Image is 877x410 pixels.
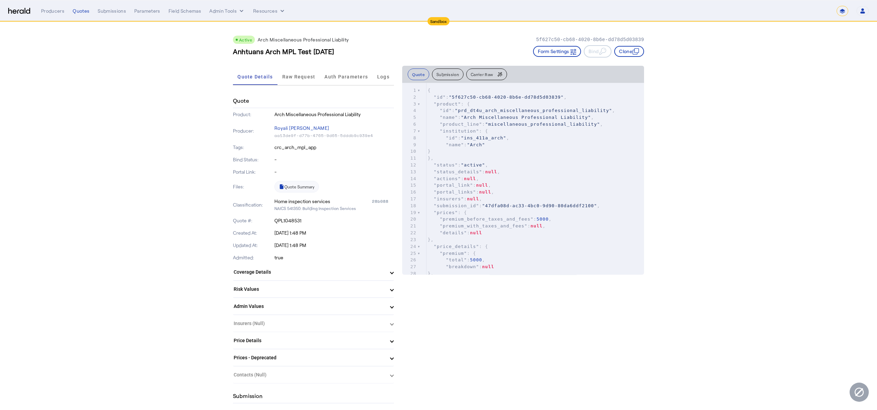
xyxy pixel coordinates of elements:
[408,69,429,80] button: Quote
[461,162,485,167] span: "active"
[428,196,482,201] span: : ,
[233,264,394,280] mat-expansion-panel-header: Coverage Details
[428,210,467,215] span: : {
[476,183,488,188] span: null
[402,270,417,277] div: 28
[536,216,548,222] span: 5000
[471,72,493,76] span: Carrier Raw
[274,254,394,261] p: true
[402,121,417,128] div: 6
[440,108,452,113] span: "id"
[258,36,349,43] p: Arch Miscellaneous Professional Liability
[467,196,479,201] span: null
[428,128,488,134] span: : {
[434,196,464,201] span: "insurers"
[402,182,417,189] div: 15
[233,111,273,118] p: Product:
[428,189,494,195] span: : ,
[434,169,482,174] span: "status_details"
[253,8,286,14] button: Resources dropdown menu
[233,281,394,297] mat-expansion-panel-header: Risk Values
[470,230,482,235] span: null
[402,94,417,101] div: 2
[73,8,89,14] div: Quotes
[428,88,431,93] span: {
[446,135,458,140] span: "id"
[234,286,385,293] mat-panel-title: Risk Values
[428,271,434,276] span: },
[434,244,479,249] span: "price_details"
[402,114,417,121] div: 5
[324,74,368,79] span: Auth Parameters
[402,169,417,175] div: 13
[233,201,273,208] p: Classification:
[485,169,497,174] span: null
[440,223,528,228] span: "premium_with_taxes_and_fees"
[440,230,467,235] span: "details"
[233,229,273,236] p: Created At:
[402,141,417,148] div: 9
[233,217,273,224] p: Quote #:
[536,36,644,43] p: 5f627c50-cb68-4020-8b6e-dd78d5d03839
[233,169,273,175] p: Portal Link:
[233,349,394,366] mat-expansion-panel-header: Prices - Deprecated
[428,95,567,100] span: : ,
[98,8,126,14] div: Submissions
[377,74,390,79] span: Logs
[233,97,249,105] h4: Quote
[402,87,417,94] div: 1
[402,107,417,114] div: 4
[428,251,476,256] span: : {
[428,183,491,188] span: : ,
[402,175,417,182] div: 14
[428,156,434,161] span: },
[233,127,273,134] p: Producer:
[402,223,417,229] div: 21
[466,69,507,80] button: Carrier Raw
[402,263,417,270] div: 27
[402,257,417,263] div: 26
[440,115,458,120] span: "name"
[402,243,417,250] div: 24
[434,183,473,188] span: "portal_link"
[233,242,273,249] p: Updated At:
[446,257,467,262] span: "total"
[428,257,485,262] span: : ,
[428,237,434,242] span: },
[234,354,385,361] mat-panel-title: Prices - Deprecated
[282,74,316,79] span: Raw Request
[402,155,417,162] div: 11
[372,198,394,205] div: 28b088
[434,210,458,215] span: "prices"
[482,264,494,269] span: null
[470,257,482,262] span: 5000
[274,144,394,151] p: crc_arch_mpl_app
[233,332,394,349] mat-expansion-panel-header: Price Details
[274,217,394,224] p: QPL1048531
[402,250,417,257] div: 25
[428,216,552,222] span: : ,
[428,162,488,167] span: : ,
[428,264,494,269] span: :
[274,156,394,163] p: -
[440,122,482,127] span: "product_line"
[428,115,594,120] span: : ,
[531,223,543,228] span: null
[402,236,417,243] div: 23
[233,392,262,400] h4: Submission
[274,133,394,138] p: aa13de9f-d77b-4765-9d65-5dddb9c939e4
[234,303,385,310] mat-panel-title: Admin Values
[274,242,394,249] p: [DATE] 1:48 PM
[233,254,273,261] p: Admitted:
[434,162,458,167] span: "status"
[402,216,417,223] div: 20
[237,74,273,79] span: Quote Details
[134,8,160,14] div: Parameters
[449,95,564,100] span: "5f627c50-cb68-4020-8b6e-dd78d5d03839"
[428,142,485,147] span: :
[432,69,464,80] button: Submission
[274,205,394,212] p: NAICS 541350: Building Inspection Services
[428,223,545,228] span: : ,
[428,176,479,181] span: : ,
[434,176,461,181] span: "actions"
